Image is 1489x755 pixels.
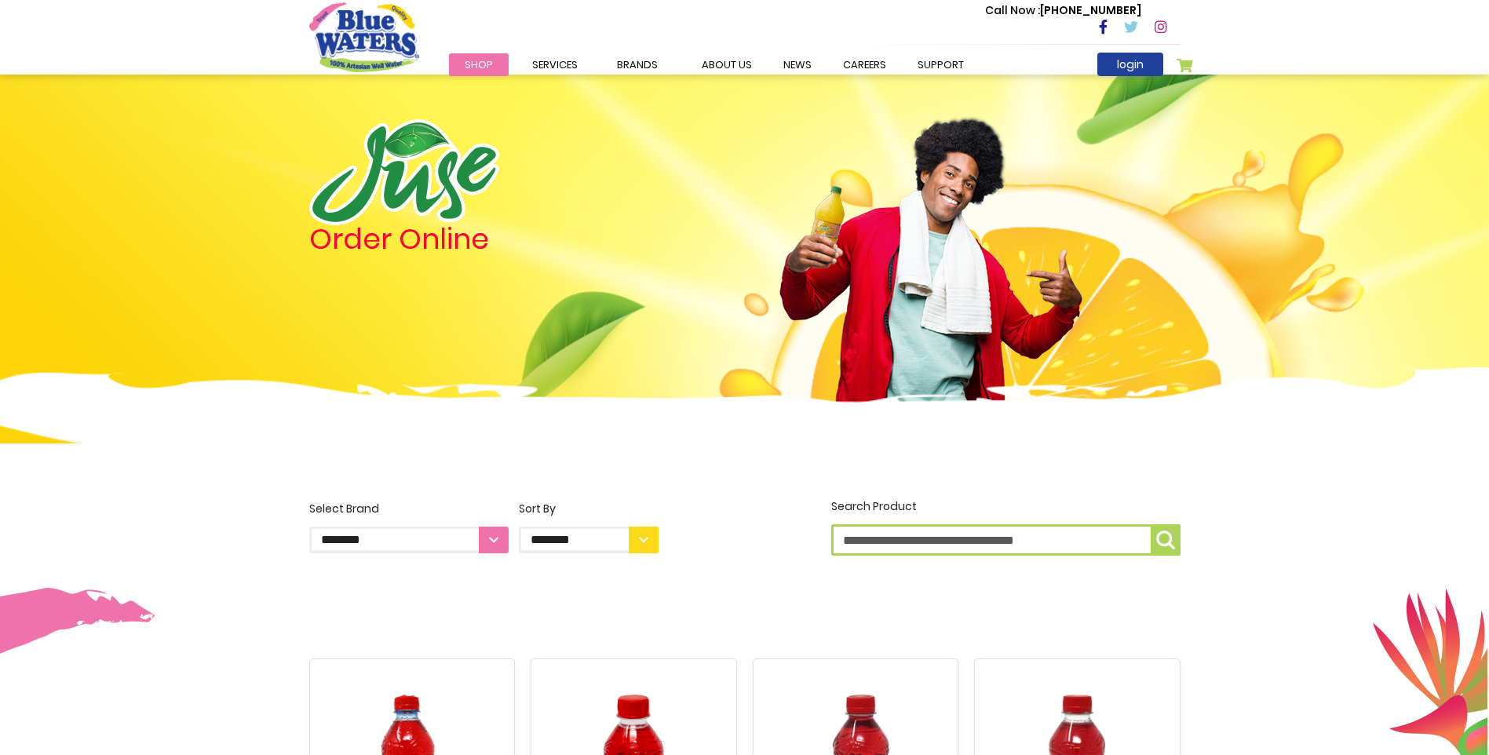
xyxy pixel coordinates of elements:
[309,225,659,253] h4: Order Online
[309,2,419,71] a: store logo
[519,527,659,553] select: Sort By
[831,498,1181,556] label: Search Product
[465,57,493,72] span: Shop
[985,2,1141,19] p: [PHONE_NUMBER]
[532,57,578,72] span: Services
[686,53,768,76] a: about us
[902,53,980,76] a: support
[617,57,658,72] span: Brands
[831,524,1181,556] input: Search Product
[827,53,902,76] a: careers
[309,501,509,553] label: Select Brand
[1156,531,1175,549] img: search-icon.png
[309,527,509,553] select: Select Brand
[1097,53,1163,76] a: login
[309,119,499,225] img: logo
[778,90,1084,426] img: man.png
[768,53,827,76] a: News
[519,501,659,517] div: Sort By
[1151,524,1181,556] button: Search Product
[985,2,1040,18] span: Call Now :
